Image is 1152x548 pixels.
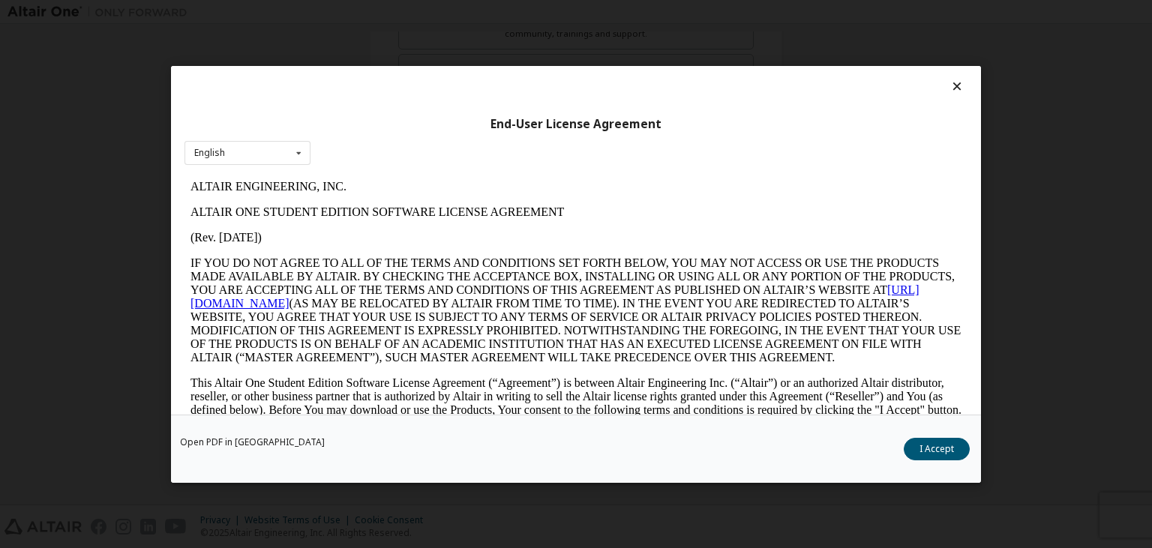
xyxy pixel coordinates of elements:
[6,109,735,136] a: [URL][DOMAIN_NAME]
[904,437,970,460] button: I Accept
[6,202,777,256] p: This Altair One Student Edition Software License Agreement (“Agreement”) is between Altair Engine...
[6,82,777,190] p: IF YOU DO NOT AGREE TO ALL OF THE TERMS AND CONDITIONS SET FORTH BELOW, YOU MAY NOT ACCESS OR USE...
[180,437,325,446] a: Open PDF in [GEOGRAPHIC_DATA]
[184,116,967,131] div: End-User License Agreement
[6,31,777,45] p: ALTAIR ONE STUDENT EDITION SOFTWARE LICENSE AGREEMENT
[6,57,777,70] p: (Rev. [DATE])
[6,6,777,19] p: ALTAIR ENGINEERING, INC.
[194,148,225,157] div: English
